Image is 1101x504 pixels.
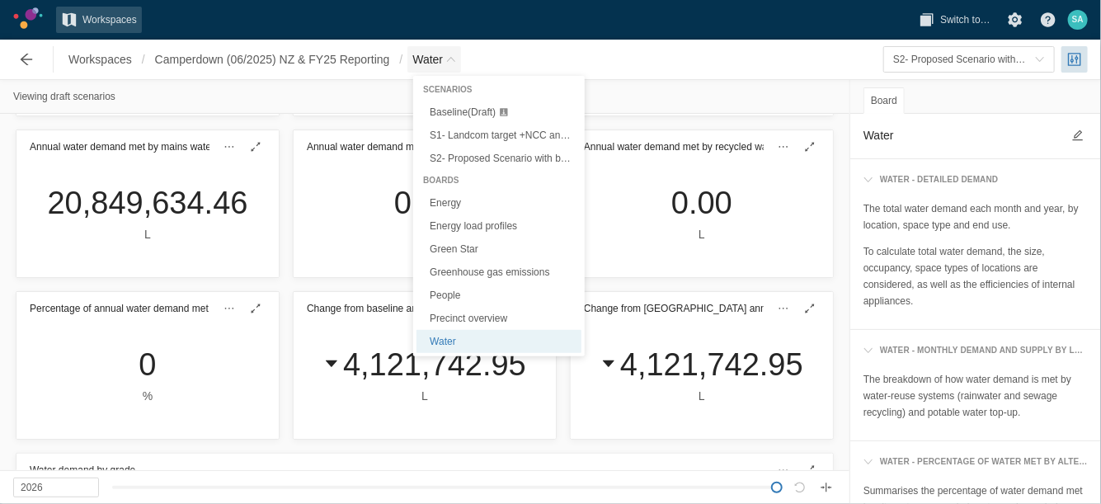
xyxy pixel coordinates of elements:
h3: Water demand by grade [30,462,135,478]
button: Switch to… [914,7,995,33]
span: / [137,46,150,73]
span: S2- Proposed Scenario with basic improvements + Solar PV (FY25 Reporting) [430,153,772,164]
div: L [47,225,247,243]
h3: Change from baseline annual water demand (2026) [307,300,530,317]
div: Change from baseline annual water demand(2026) [294,292,556,325]
span: Workspaces [68,51,132,68]
span: Switch to… [940,12,990,28]
div: Water - monthly demand and supply by location [857,337,1094,365]
div: Viewing draft scenarios [13,87,115,106]
div: 0 [139,346,156,384]
a: People [416,284,581,307]
h4: Scenarios [416,79,581,101]
div: 20,849,634.46 [47,184,247,222]
h3: Annual water demand met by rainwater (2026) [307,139,507,155]
div: % [139,387,156,405]
div: L [600,387,803,405]
h3: Annual water demand met by mains water (2026) [30,139,243,155]
div: L [671,225,732,243]
div: SA [1068,10,1088,30]
div: 0.00 [394,184,455,222]
a: Workspaces [56,7,142,33]
div: Water - percentage of water met by alternate water sources [873,455,1088,469]
textarea: Water [863,125,1061,145]
div: L [323,387,526,405]
div: 4,121,742.95 [323,346,526,384]
div: Annual water demand met by recycled water(2026) [571,130,833,163]
span: Workspaces [82,12,137,28]
div: 0.00 [671,184,732,222]
h3: Change from [GEOGRAPHIC_DATA] annual mains water supply (2026) [584,300,896,317]
p: The breakdown of how water demand is met by water-reuse systems (rainwater and sewage recycling) ... [863,371,1088,421]
a: Energy load profiles [416,214,581,238]
div: Board [863,87,905,114]
button: toggle menu [883,46,1055,73]
h4: Boards [416,170,581,191]
div: Water - detailed demand [873,172,999,187]
p: The total water demand each month and year, by location, space type and end use. [863,200,1088,233]
div: Annual water demand met by mains water(2026) [16,130,279,163]
div: Water [416,79,581,353]
div: L [394,225,455,243]
div: Change from [GEOGRAPHIC_DATA] annual mains water supply(2026) [571,292,833,325]
div: Water - detailed demand [857,166,1094,194]
span: Baseline (Draft) [430,106,496,118]
a: Precinct overview [416,307,581,330]
span: / [394,46,407,73]
div: Water - percentage of water met by alternate water sources [857,448,1094,476]
nav: Breadcrumb [64,46,461,73]
div: Water demand by grade [16,454,833,487]
a: Workspaces [64,46,137,73]
h3: Annual water demand met by recycled water (2026) [584,139,807,155]
a: Green Star [416,238,581,261]
div: Annual water demand met by rainwater(2026) [294,130,556,163]
a: Water [416,330,581,353]
div: Percentage of annual water demand met by reclaimed and rainwater(2026) [16,292,279,325]
a: Energy [416,191,581,214]
span: S1- Landcom target +NCC and Sustainable Buildings SEPP (Draft) [430,130,721,141]
div: Water - monthly demand and supply by location [873,343,1088,358]
button: Water [407,46,461,73]
h3: Percentage of annual water demand met by reclaimed and rainwater (2026) [30,300,359,317]
p: To calculate total water demand, the size, occupancy, space types of locations are considered, as... [863,243,1088,309]
a: Camperdown (06/2025) NZ & FY25 Reporting [150,46,395,73]
span: Water [412,51,443,68]
span: Camperdown (06/2025) NZ & FY25 Reporting [155,51,390,68]
a: Greenhouse gas emissions [416,261,581,284]
div: 4,121,742.95 [600,346,803,384]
